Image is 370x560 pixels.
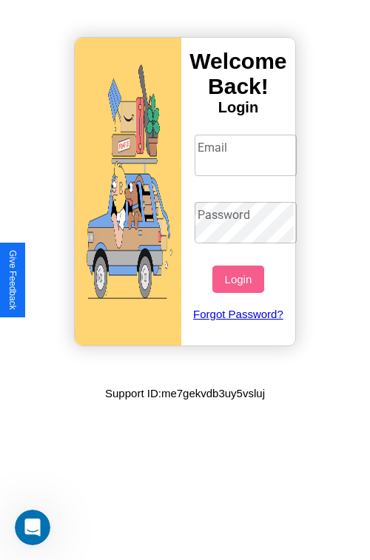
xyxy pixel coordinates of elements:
[187,293,290,335] a: Forgot Password?
[15,510,50,545] iframe: Intercom live chat
[181,49,295,99] h3: Welcome Back!
[181,99,295,116] h4: Login
[105,383,265,403] p: Support ID: me7gekvdb3uy5vsluj
[75,38,181,345] img: gif
[212,266,263,293] button: Login
[7,250,18,310] div: Give Feedback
